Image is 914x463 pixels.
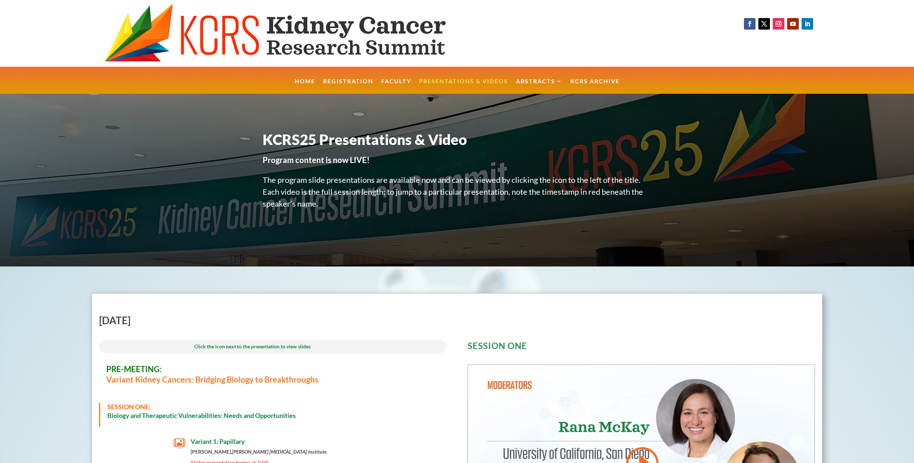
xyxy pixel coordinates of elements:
[758,18,770,30] a: Follow on X
[99,315,446,329] h2: [DATE]
[191,449,327,455] strong: [PERSON_NAME],
[104,4,488,63] img: KCRS generic logo wide
[107,403,151,411] span: SESSION ONE:
[106,364,439,388] h3: Variant Kidney Cancers: Bridging Biology to Breakthroughs
[232,449,327,455] em: [PERSON_NAME] [MEDICAL_DATA] Institute
[106,364,162,374] span: PRE-MEETING:
[323,79,373,94] a: Registration
[263,131,467,148] span: KCRS25 Presentations & Video
[295,79,315,94] a: Home
[773,18,784,30] a: Follow on Instagram
[570,79,620,94] a: KCRS Archive
[381,79,411,94] a: Faculty
[802,18,813,30] a: Follow on LinkedIn
[263,174,652,217] p: The program slide presentations are available now and can be viewed by clicking the icon to the l...
[744,18,755,30] a: Follow on Facebook
[194,343,311,349] span: Click the icon next to the presentation to view slides
[174,438,185,449] span: 
[516,79,562,94] a: Abstracts
[107,411,296,419] strong: Biology and Therapeutic Vulnerabilities: Needs and Opportunities
[787,18,799,30] a: Follow on Youtube
[468,341,815,354] h3: SESSION ONE
[191,437,245,445] span: Variant 1: Papillary
[263,155,370,165] strong: Program content is now LIVE!
[419,79,508,94] a: Presentations & Videos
